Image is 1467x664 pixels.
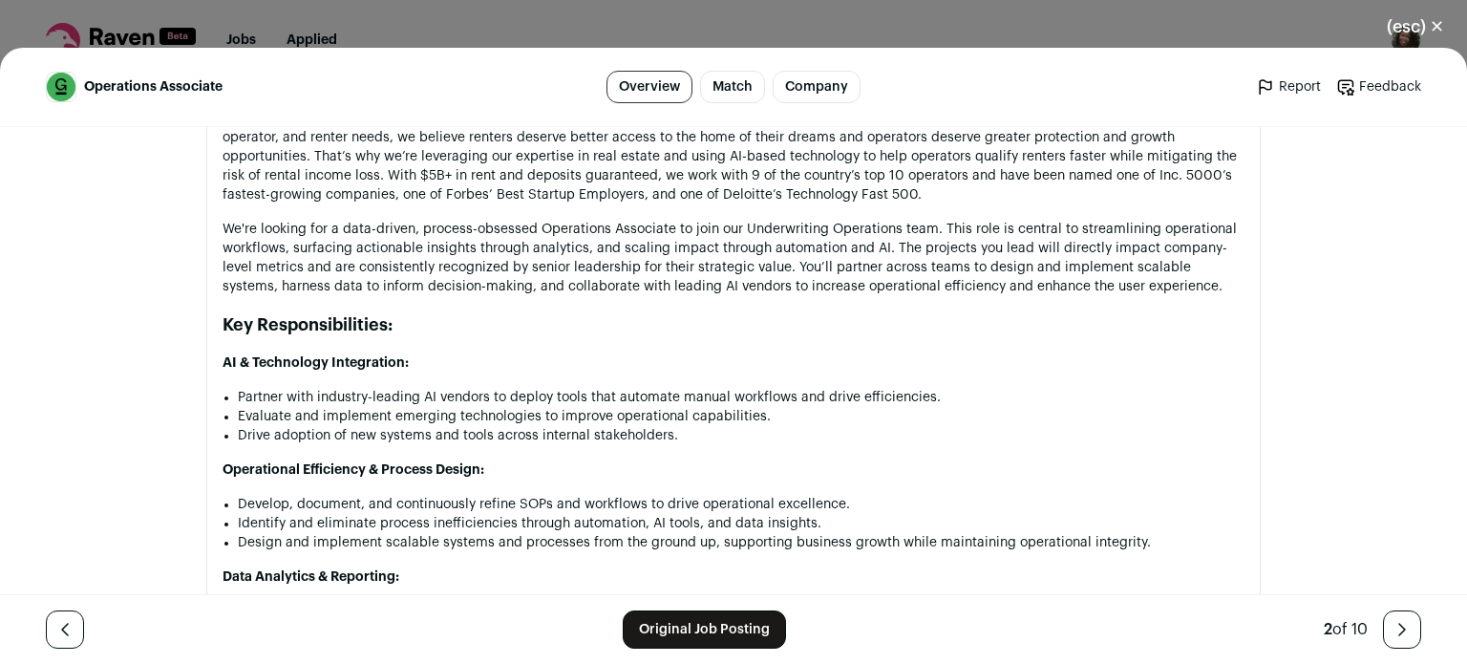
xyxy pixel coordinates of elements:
a: Match [700,71,765,103]
li: Identify and eliminate process inefficiencies through automation, AI tools, and data insights. [238,514,1244,533]
span: Operations Associate [84,77,223,96]
div: of 10 [1324,618,1368,641]
a: Original Job Posting [623,610,786,649]
li: Evaluate and implement emerging technologies to improve operational capabilities. [238,407,1244,426]
p: TheGuarantors is a cutting edge fintech company setting the standard in rent coverage with unriva... [223,109,1244,204]
h2: Key Responsibilities: [223,311,1244,338]
a: Company [773,71,861,103]
li: Drive adoption of new systems and tools across internal stakeholders. [238,426,1244,445]
li: Design and implement scalable systems and processes from the ground up, supporting business growt... [238,533,1244,552]
img: 207641b398cfc9c7b504312de2bcf225a8252e74ca0677b3d95d5f7f16ea8e66.png [47,73,75,101]
h3: AI & Technology Integration: [223,353,1244,373]
span: 2 [1324,622,1332,637]
li: Partner with industry-leading AI vendors to deploy tools that automate manual workflows and drive... [238,388,1244,407]
p: We're looking for a data-driven, process-obsessed Operations Associate to join our Underwriting O... [223,220,1244,296]
a: Overview [606,71,692,103]
h3: Data Analytics & Reporting: [223,568,1244,587]
li: Develop, document, and continuously refine SOPs and workflows to drive operational excellence. [238,495,1244,514]
button: Close modal [1364,6,1467,48]
a: Feedback [1336,77,1421,96]
h3: Operational Efficiency & Process Design: [223,461,1244,480]
a: Report [1256,77,1321,96]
